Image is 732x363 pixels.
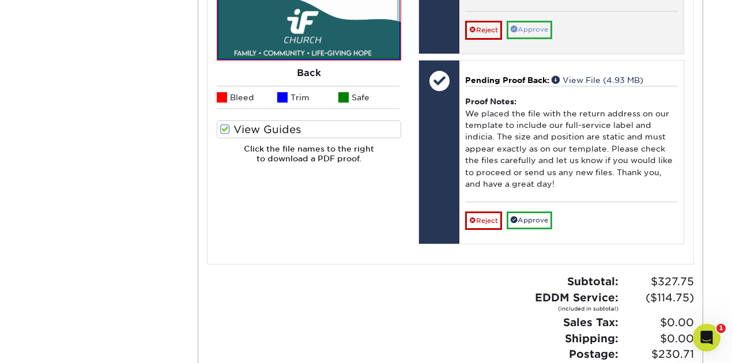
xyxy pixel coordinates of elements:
[569,347,618,360] strong: Postage:
[693,324,720,351] iframe: Intercom live chat
[338,86,399,109] li: Safe
[465,211,502,230] a: Reject
[563,316,618,328] strong: Sales Tax:
[465,75,549,85] span: Pending Proof Back:
[622,331,694,347] span: $0.00
[716,324,726,333] span: 1
[217,144,402,172] h6: Click the file names to the right to download a PDF proof.
[552,75,643,85] a: View File (4.93 MB)
[622,346,694,362] span: $230.71
[465,21,502,39] a: Reject
[465,97,516,106] strong: Proof Notes:
[622,315,694,331] span: $0.00
[622,274,694,290] span: $327.75
[535,305,618,313] small: (included in subtotal)
[565,332,618,345] strong: Shipping:
[622,290,694,306] span: ($114.75)
[567,275,618,288] strong: Subtotal:
[507,21,552,39] a: Approve
[217,120,402,138] label: View Guides
[217,60,402,86] div: Back
[535,291,618,313] strong: EDDM Service:
[217,86,278,109] li: Bleed
[277,86,338,109] li: Trim
[507,211,552,229] a: Approve
[465,86,678,202] div: We placed the file with the return address on our template to include our full-service label and ...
